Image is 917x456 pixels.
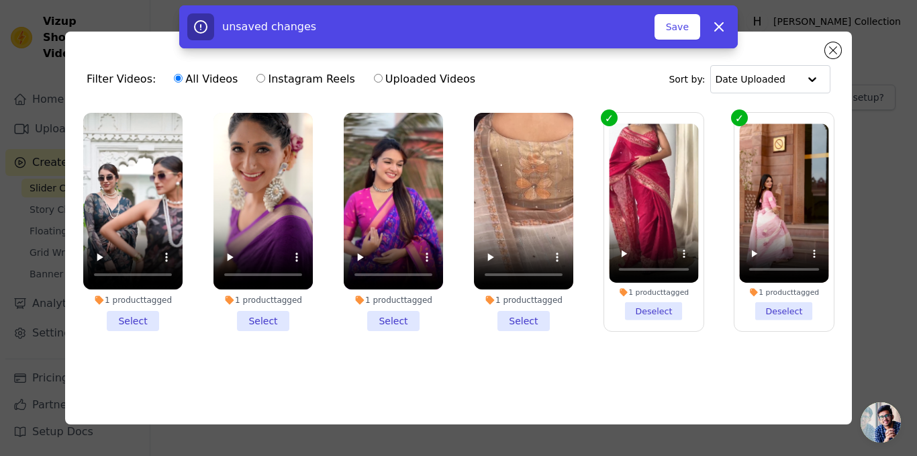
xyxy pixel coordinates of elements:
div: 1 product tagged [474,295,573,306]
div: Filter Videos: [87,64,483,95]
div: 1 product tagged [344,295,443,306]
div: 1 product tagged [213,295,313,306]
span: unsaved changes [222,20,316,33]
div: 1 product tagged [83,295,183,306]
label: All Videos [173,71,238,88]
button: Save [655,14,700,40]
label: Instagram Reels [256,71,355,88]
div: 1 product tagged [609,287,698,297]
div: Open chat [861,402,901,443]
div: 1 product tagged [739,287,828,297]
label: Uploaded Videos [373,71,476,88]
div: Sort by: [669,65,830,93]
